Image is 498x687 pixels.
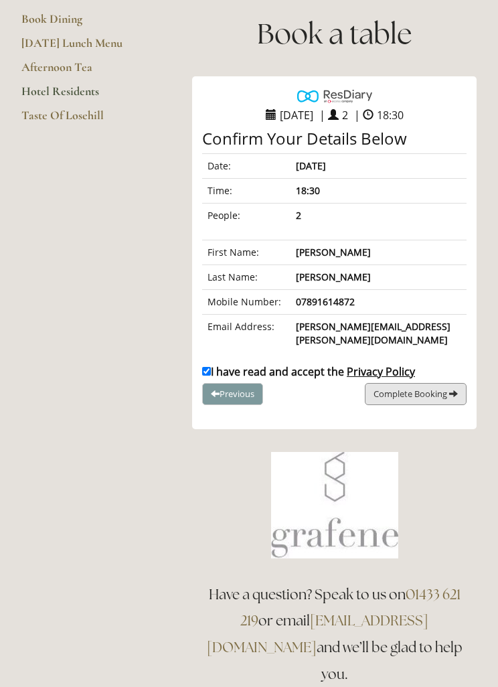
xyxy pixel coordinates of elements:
td: Last Name: [202,265,290,290]
img: Powered by ResDiary [297,86,372,106]
td: Date: [202,154,290,179]
span: | [319,108,325,123]
td: Email Address: [202,315,290,353]
span: [DATE] [276,104,317,126]
strong: [DATE] [296,159,326,172]
a: [DATE] Lunch Menu [21,35,149,60]
td: First Name: [202,240,290,265]
button: Previous [202,383,263,405]
b: 07891614872 [296,295,355,308]
a: Taste Of Losehill [21,108,149,132]
b: [PERSON_NAME] [296,271,371,283]
strong: 2 [296,209,301,222]
span: 18:30 [373,104,407,126]
h1: Book a table [192,14,477,54]
img: Book a table at Grafene Restaurant @ Losehill [271,452,398,558]
td: Time: [202,179,290,204]
a: Book Dining [21,11,149,35]
h4: Confirm Your Details Below [202,130,467,147]
span: Complete Booking [373,388,447,400]
b: [PERSON_NAME] [296,246,371,258]
b: [PERSON_NAME][EMAIL_ADDRESS][PERSON_NAME][DOMAIN_NAME] [296,320,450,346]
input: I have read and accept the Privacy Policy [202,367,211,376]
td: People: [202,204,290,228]
span: Privacy Policy [347,364,415,379]
a: [EMAIL_ADDRESS][DOMAIN_NAME] [207,611,429,656]
a: Hotel Residents [21,84,149,108]
strong: 18:30 [296,184,320,197]
label: I have read and accept the [202,364,415,379]
button: Complete Booking [365,383,467,405]
a: Afternoon Tea [21,60,149,84]
td: Mobile Number: [202,290,290,315]
span: 2 [339,104,351,126]
span: | [354,108,360,123]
